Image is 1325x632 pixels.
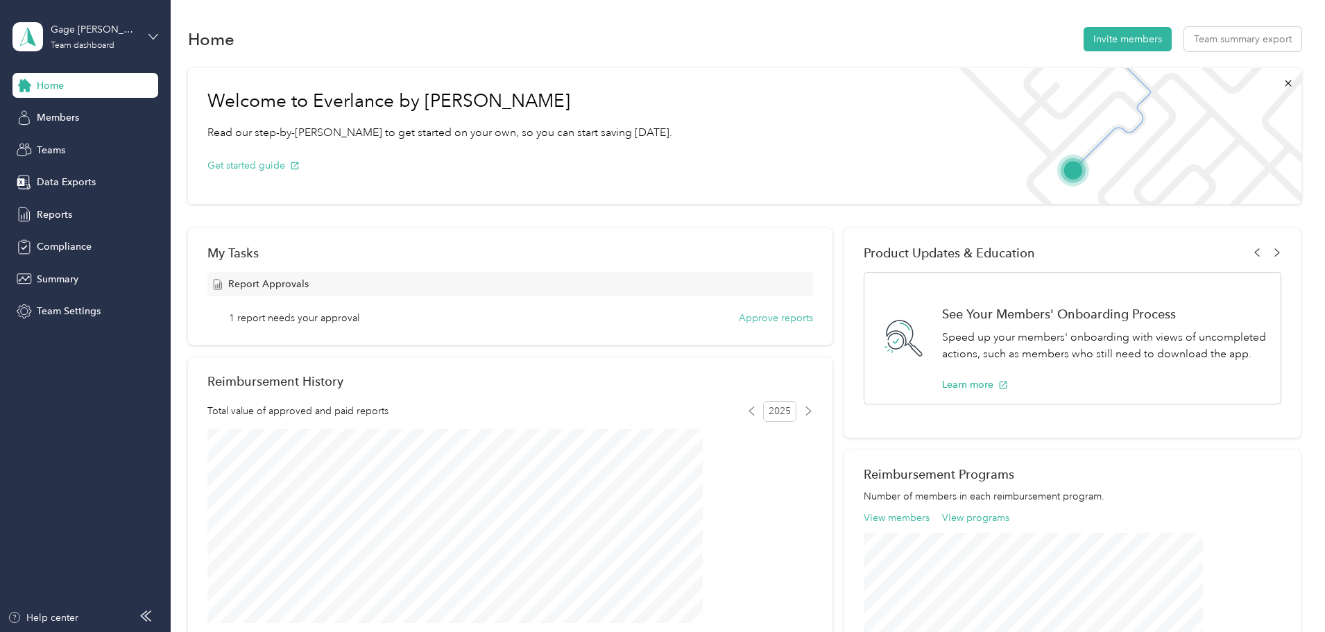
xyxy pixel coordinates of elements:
[1184,27,1301,51] button: Team summary export
[8,610,78,625] button: Help center
[207,158,300,173] button: Get started guide
[1247,554,1325,632] iframe: Everlance-gr Chat Button Frame
[942,329,1266,363] p: Speed up your members' onboarding with views of uncompleted actions, such as members who still ne...
[739,311,813,325] button: Approve reports
[37,239,92,254] span: Compliance
[37,78,64,93] span: Home
[207,246,813,260] div: My Tasks
[207,124,672,142] p: Read our step-by-[PERSON_NAME] to get started on your own, so you can start saving [DATE].
[864,511,930,525] button: View members
[37,272,78,287] span: Summary
[37,304,101,318] span: Team Settings
[207,374,343,388] h2: Reimbursement History
[942,377,1008,392] button: Learn more
[188,32,234,46] h1: Home
[945,68,1301,204] img: Welcome to everlance
[864,246,1035,260] span: Product Updates & Education
[1084,27,1172,51] button: Invite members
[207,404,388,418] span: Total value of approved and paid reports
[864,489,1281,504] p: Number of members in each reimbursement program.
[37,175,96,189] span: Data Exports
[51,22,137,37] div: Gage [PERSON_NAME] Team
[37,143,65,157] span: Teams
[207,90,672,112] h1: Welcome to Everlance by [PERSON_NAME]
[37,110,79,125] span: Members
[51,42,114,50] div: Team dashboard
[864,467,1281,481] h2: Reimbursement Programs
[942,511,1009,525] button: View programs
[229,311,359,325] span: 1 report needs your approval
[37,207,72,222] span: Reports
[942,307,1266,321] h1: See Your Members' Onboarding Process
[228,277,309,291] span: Report Approvals
[763,401,796,422] span: 2025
